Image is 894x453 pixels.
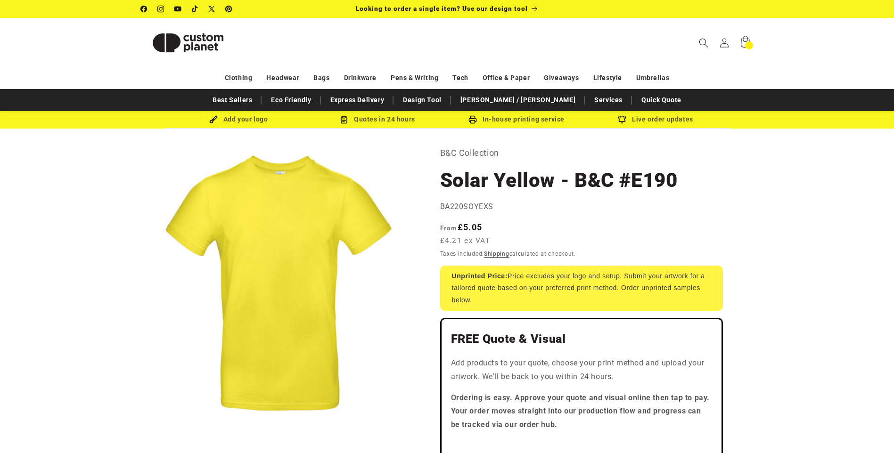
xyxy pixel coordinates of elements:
[484,251,509,257] a: Shipping
[440,202,494,211] span: BA220SOYEXS
[266,92,316,108] a: Eco Friendly
[544,70,579,86] a: Giveaways
[586,113,725,125] div: Live order updates
[141,22,235,64] img: Custom Planet
[451,332,712,347] h2: FREE Quote & Visual
[440,224,458,232] span: From
[440,222,483,232] strong: £5.05
[313,70,329,86] a: Bags
[169,113,308,125] div: Add your logo
[356,5,528,12] span: Looking to order a single item? Use our design tool
[451,393,710,429] strong: Ordering is easy. Approve your quote and visual online then tap to pay. Your order moves straight...
[137,18,238,67] a: Custom Planet
[440,235,491,246] span: £4.21 ex VAT
[451,356,712,384] p: Add products to your quote, choose your print method and upload your artwork. We'll be back to yo...
[440,146,723,161] p: B&C Collection
[340,115,348,124] img: Order Updates Icon
[209,115,218,124] img: Brush Icon
[451,439,712,449] iframe: Customer reviews powered by Trustpilot
[693,32,714,53] summary: Search
[452,272,508,280] strong: Unprinted Price:
[618,115,626,124] img: Order updates
[208,92,257,108] a: Best Sellers
[468,115,477,124] img: In-house printing
[593,70,622,86] a: Lifestyle
[440,266,723,311] div: Price excludes your logo and setup. Submit your artwork for a tailored quote based on your prefer...
[452,70,468,86] a: Tech
[225,70,253,86] a: Clothing
[440,168,723,193] h1: Solar Yellow - B&C #E190
[398,92,446,108] a: Design Tool
[483,70,530,86] a: Office & Paper
[344,70,377,86] a: Drinkware
[440,249,723,259] div: Taxes included. calculated at checkout.
[308,113,447,125] div: Quotes in 24 hours
[590,92,627,108] a: Services
[447,113,586,125] div: In-house printing service
[266,70,299,86] a: Headwear
[636,70,669,86] a: Umbrellas
[847,408,894,453] iframe: Chat Widget
[391,70,438,86] a: Pens & Writing
[456,92,580,108] a: [PERSON_NAME] / [PERSON_NAME]
[326,92,389,108] a: Express Delivery
[637,92,686,108] a: Quick Quote
[141,146,417,421] media-gallery: Gallery Viewer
